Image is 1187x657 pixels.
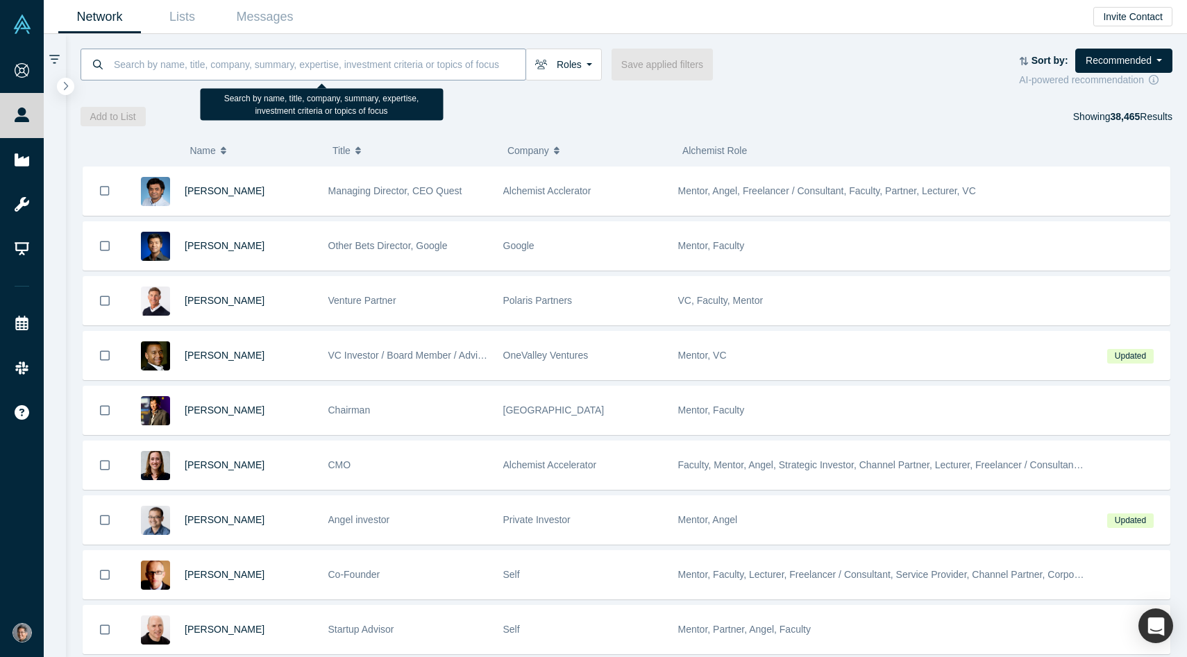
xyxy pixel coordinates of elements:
[503,514,571,525] span: Private Investor
[185,350,264,361] a: [PERSON_NAME]
[503,295,573,306] span: Polaris Partners
[328,350,491,361] span: VC Investor / Board Member / Advisor
[1073,107,1172,126] div: Showing
[83,222,126,270] button: Bookmark
[682,145,747,156] span: Alchemist Role
[678,295,764,306] span: VC, Faculty, Mentor
[190,136,318,165] button: Name
[525,49,602,80] button: Roles
[332,136,351,165] span: Title
[185,295,264,306] a: [PERSON_NAME]
[112,48,525,80] input: Search by name, title, company, summary, expertise, investment criteria or topics of focus
[141,341,170,370] img: Juan Scarlett's Profile Image
[190,136,215,165] span: Name
[185,185,264,196] a: [PERSON_NAME]
[1110,111,1172,122] span: Results
[141,177,170,206] img: Gnani Palanikumar's Profile Image
[612,49,713,80] button: Save applied filters
[83,167,126,215] button: Bookmark
[141,561,170,590] img: Robert Winder's Profile Image
[1107,513,1153,528] span: Updated
[141,451,170,480] img: Devon Crews's Profile Image
[141,232,170,261] img: Steven Kan's Profile Image
[678,514,738,525] span: Mentor, Angel
[83,496,126,544] button: Bookmark
[1075,49,1172,73] button: Recommended
[507,136,549,165] span: Company
[503,569,520,580] span: Self
[1107,349,1153,364] span: Updated
[328,569,380,580] span: Co-Founder
[58,1,141,33] a: Network
[1110,111,1140,122] strong: 38,465
[503,459,597,470] span: Alchemist Accelerator
[503,240,534,251] span: Google
[141,506,170,535] img: Danny Chee's Profile Image
[678,240,745,251] span: Mentor, Faculty
[328,240,448,251] span: Other Bets Director, Google
[1032,55,1068,66] strong: Sort by:
[83,606,126,654] button: Bookmark
[81,107,146,126] button: Add to List
[185,569,264,580] a: [PERSON_NAME]
[185,514,264,525] a: [PERSON_NAME]
[678,185,976,196] span: Mentor, Angel, Freelancer / Consultant, Faculty, Partner, Lecturer, VC
[185,240,264,251] a: [PERSON_NAME]
[83,551,126,599] button: Bookmark
[141,1,224,33] a: Lists
[141,615,170,645] img: Adam Frankl's Profile Image
[328,459,351,470] span: CMO
[224,1,306,33] a: Messages
[503,185,591,196] span: Alchemist Acclerator
[507,136,668,165] button: Company
[12,15,32,34] img: Alchemist Vault Logo
[328,514,390,525] span: Angel investor
[12,623,32,642] img: Charles Han's Account
[678,459,1168,470] span: Faculty, Mentor, Angel, Strategic Investor, Channel Partner, Lecturer, Freelancer / Consultant, C...
[328,295,396,306] span: Venture Partner
[185,624,264,635] a: [PERSON_NAME]
[678,569,1134,580] span: Mentor, Faculty, Lecturer, Freelancer / Consultant, Service Provider, Channel Partner, Corporate ...
[83,277,126,325] button: Bookmark
[678,404,745,416] span: Mentor, Faculty
[328,624,394,635] span: Startup Advisor
[678,350,727,361] span: Mentor, VC
[332,136,493,165] button: Title
[328,404,371,416] span: Chairman
[185,404,264,416] a: [PERSON_NAME]
[83,386,126,434] button: Bookmark
[83,441,126,489] button: Bookmark
[328,185,462,196] span: Managing Director, CEO Quest
[1093,7,1172,26] button: Invite Contact
[185,459,264,470] a: [PERSON_NAME]
[503,404,605,416] span: [GEOGRAPHIC_DATA]
[678,624,811,635] span: Mentor, Partner, Angel, Faculty
[141,287,170,316] img: Gary Swart's Profile Image
[503,350,589,361] span: OneValley Ventures
[83,332,126,379] button: Bookmark
[141,396,170,425] img: Timothy Chou's Profile Image
[1019,73,1172,87] div: AI-powered recommendation
[503,624,520,635] span: Self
